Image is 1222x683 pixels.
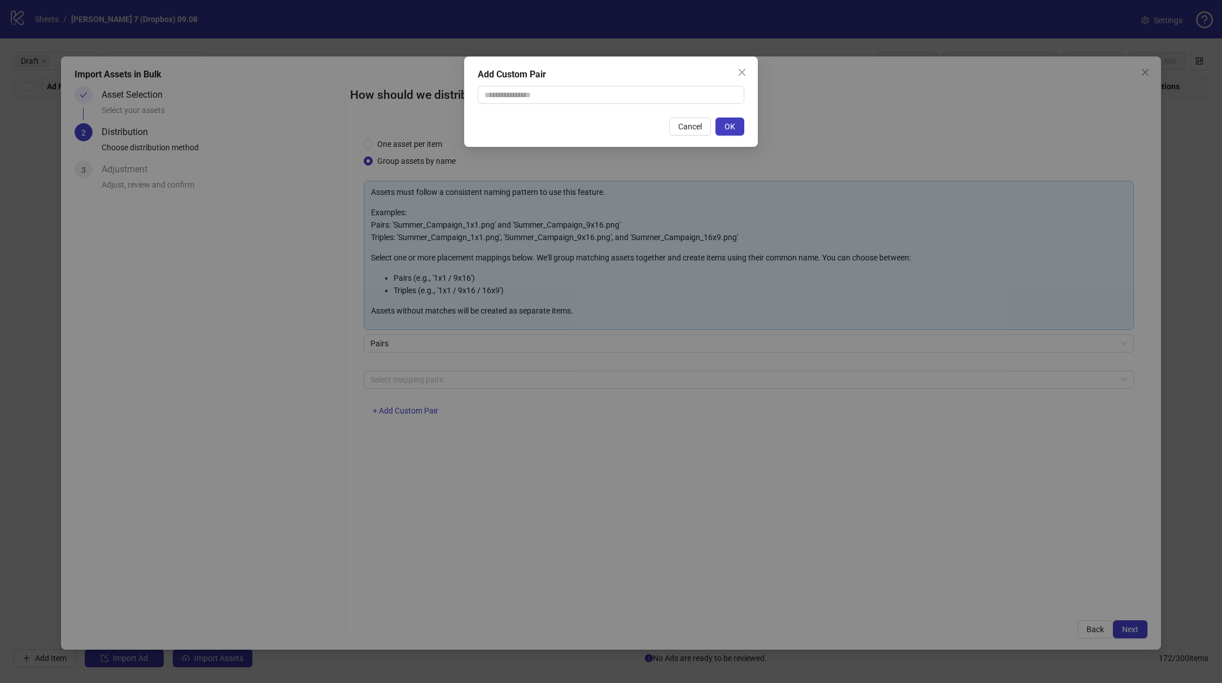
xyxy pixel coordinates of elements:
[725,122,735,131] span: OK
[733,63,751,81] button: Close
[715,118,744,136] button: OK
[669,118,711,136] button: Cancel
[737,68,747,77] span: close
[478,68,744,81] div: Add Custom Pair
[678,122,702,131] span: Cancel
